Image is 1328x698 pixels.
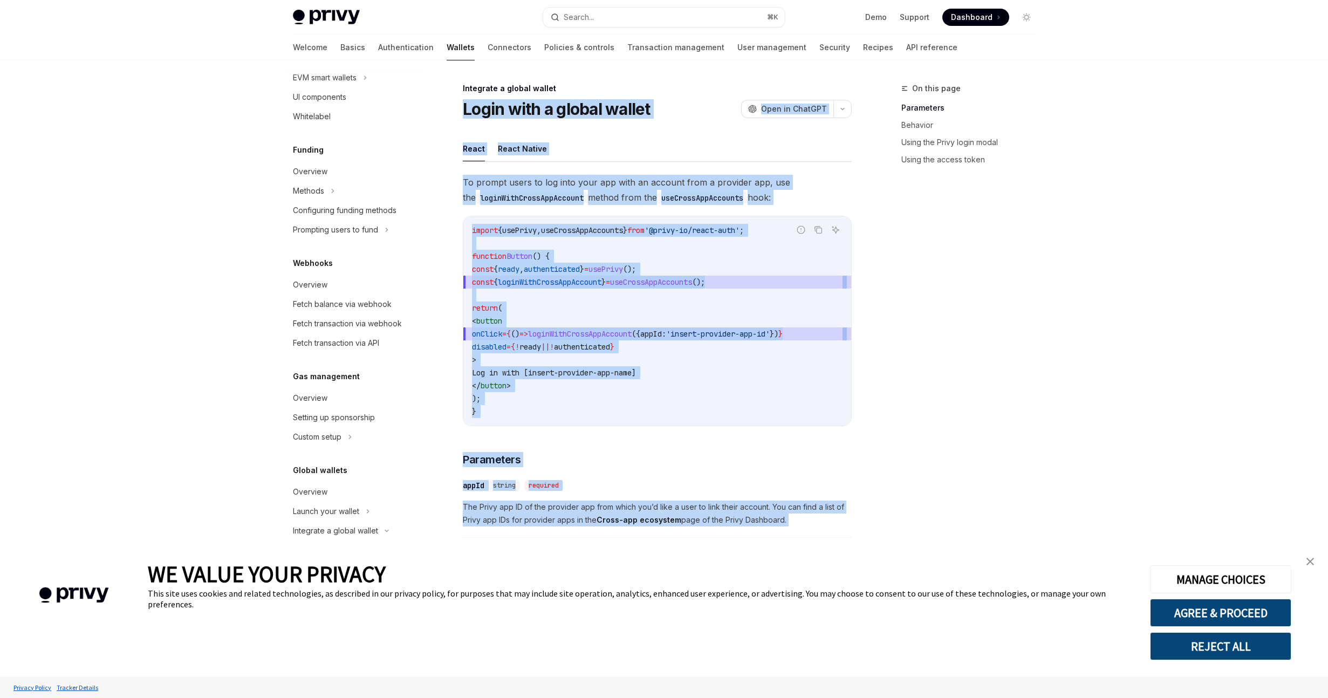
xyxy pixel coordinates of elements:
span: , [519,264,524,274]
span: button [481,381,506,391]
code: useCrossAppAccounts [657,192,748,204]
a: Transaction management [627,35,724,60]
button: Ask AI [829,223,843,237]
h5: Webhooks [293,257,333,270]
span: => [519,329,528,339]
span: } [601,277,606,287]
div: Overview [293,278,327,291]
span: '@privy-io/react-auth' [645,225,740,235]
span: Open in ChatGPT [761,104,827,114]
a: Overview [284,388,422,408]
span: loginWithCrossAppAccount [528,329,632,339]
button: React [463,136,485,161]
span: appId: [640,329,666,339]
div: Custom setup [293,430,341,443]
span: usePrivy [588,264,623,274]
button: Search...⌘K [543,8,785,27]
div: Overview [293,392,327,405]
button: React Native [498,136,547,161]
div: Integrate a global wallet [293,524,378,537]
a: close banner [1299,551,1321,572]
span: () { [532,251,550,261]
a: Parameters [901,99,1044,117]
span: function [472,251,506,261]
div: Fetch balance via webhook [293,298,392,311]
span: }) [770,329,778,339]
span: } [610,342,614,352]
button: REJECT ALL [1150,632,1291,660]
div: This site uses cookies and related technologies, as described in our privacy policy, for purposes... [148,588,1134,610]
span: < [472,316,476,326]
div: Setting up sponsorship [293,411,375,424]
a: Using the access token [901,151,1044,168]
div: Overview [293,485,327,498]
h5: Funding [293,143,324,156]
a: UI components [284,87,422,107]
div: EVM smart wallets [293,71,357,84]
a: Whitelabel [284,107,422,126]
a: Welcome [293,35,327,60]
span: 'insert-provider-app-id' [666,329,770,339]
a: Wallets [447,35,475,60]
a: Using the Privy login modal [901,134,1044,151]
strong: Cross-app ecosystem [597,515,681,524]
span: = [502,329,506,339]
a: API reference [906,35,957,60]
a: Behavior [901,117,1044,134]
img: company logo [16,572,132,619]
div: Prompting users to fund [293,223,378,236]
h5: Gas management [293,370,360,383]
span: { [506,329,511,339]
div: Search... [564,11,594,24]
span: ); [472,394,481,403]
h5: Global wallets [293,464,347,477]
span: = [506,342,511,352]
span: ( [498,303,502,313]
span: The Privy app ID of the provider app from which you’d like a user to link their account. You can ... [463,501,852,526]
div: Configuring funding methods [293,204,396,217]
span: ! [550,342,554,352]
a: Privacy Policy [11,678,54,697]
a: Fetch transaction via webhook [284,314,422,333]
span: , [537,225,541,235]
span: const [472,277,494,287]
span: || [541,342,550,352]
span: Parameters [463,452,521,467]
button: AGREE & PROCEED [1150,599,1291,627]
span: { [494,277,498,287]
div: Fetch transaction via API [293,337,379,350]
a: Fetch transaction via API [284,333,422,353]
span: () [511,329,519,339]
span: { [511,342,515,352]
span: usePrivy [502,225,537,235]
span: ready [498,264,519,274]
a: Dashboard [942,9,1009,26]
span: } [580,264,584,274]
a: Tracker Details [54,678,101,697]
span: loginWithCrossAppAccount [498,277,601,287]
a: Overview [284,482,422,502]
a: Overview [284,275,422,295]
span: import [472,225,498,235]
span: On this page [912,82,961,95]
span: ⌘ K [767,13,778,22]
a: Recipes [863,35,893,60]
button: Open in ChatGPT [741,100,833,118]
span: from [627,225,645,235]
img: close banner [1306,558,1314,565]
span: = [584,264,588,274]
a: Security [819,35,850,60]
span: { [498,225,502,235]
button: Copy the contents from the code block [811,223,825,237]
span: } [472,407,476,416]
span: To prompt users to log into your app with an account from a provider app, use the method from the... [463,175,852,205]
button: Report incorrect code [794,223,808,237]
a: User management [737,35,806,60]
span: Button [506,251,532,261]
span: authenticated [554,342,610,352]
button: Toggle dark mode [1018,9,1035,26]
span: button [476,316,502,326]
a: Support [900,12,929,23]
div: Integrate a global wallet [463,83,852,94]
span: string [493,481,516,490]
